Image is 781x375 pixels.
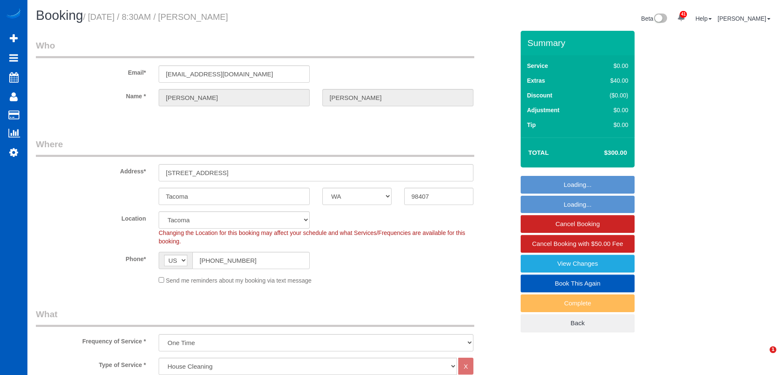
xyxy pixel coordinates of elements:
[592,121,628,129] div: $0.00
[83,12,228,22] small: / [DATE] / 8:30AM / [PERSON_NAME]
[30,334,152,345] label: Frequency of Service *
[528,149,549,156] strong: Total
[521,215,635,233] a: Cancel Booking
[592,62,628,70] div: $0.00
[653,13,667,24] img: New interface
[695,15,712,22] a: Help
[752,346,773,367] iframe: Intercom live chat
[30,164,152,175] label: Address*
[36,308,474,327] legend: What
[718,15,770,22] a: [PERSON_NAME]
[527,62,548,70] label: Service
[159,89,310,106] input: First Name*
[36,138,474,157] legend: Where
[166,277,312,284] span: Send me reminders about my booking via text message
[521,235,635,253] a: Cancel Booking with $50.00 Fee
[527,76,545,85] label: Extras
[770,346,776,353] span: 1
[404,188,473,205] input: Zip Code*
[322,89,473,106] input: Last Name*
[527,91,552,100] label: Discount
[159,229,465,245] span: Changing the Location for this booking may affect your schedule and what Services/Frequencies are...
[192,252,310,269] input: Phone*
[521,255,635,272] a: View Changes
[36,39,474,58] legend: Who
[521,275,635,292] a: Book This Again
[579,149,627,156] h4: $300.00
[532,240,623,247] span: Cancel Booking with $50.00 Fee
[641,15,667,22] a: Beta
[592,76,628,85] div: $40.00
[5,8,22,20] img: Automaid Logo
[30,252,152,263] label: Phone*
[36,8,83,23] span: Booking
[527,38,630,48] h3: Summary
[159,65,310,83] input: Email*
[30,211,152,223] label: Location
[521,314,635,332] a: Back
[527,121,536,129] label: Tip
[30,358,152,369] label: Type of Service *
[673,8,689,27] a: 41
[680,11,687,18] span: 41
[30,65,152,77] label: Email*
[592,91,628,100] div: ($0.00)
[159,188,310,205] input: City*
[30,89,152,100] label: Name *
[527,106,559,114] label: Adjustment
[592,106,628,114] div: $0.00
